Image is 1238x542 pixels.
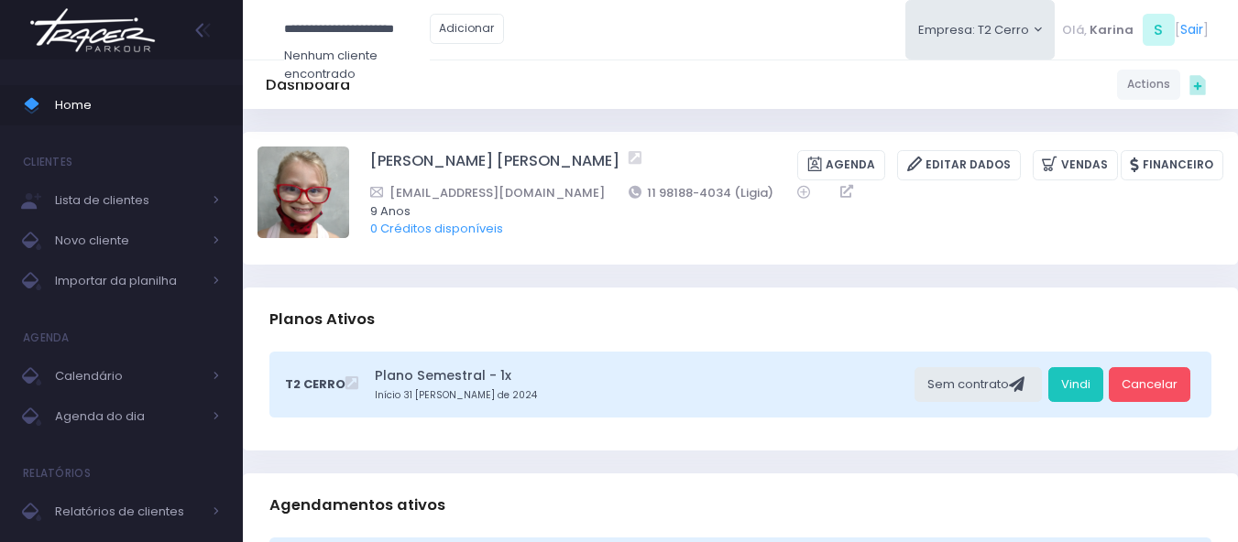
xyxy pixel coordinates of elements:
h5: Dashboard [266,76,350,94]
a: [PERSON_NAME] [PERSON_NAME] [370,150,619,180]
h4: Clientes [23,144,72,180]
span: Novo cliente [55,229,202,253]
small: Início 31 [PERSON_NAME] de 2024 [375,388,909,403]
span: Lista de clientes [55,189,202,212]
span: Home [55,93,220,117]
a: Sair [1180,20,1203,39]
img: Beatriz de camargo herzog [257,146,349,238]
span: Calendário [55,364,202,388]
span: 9 Anos [370,202,1200,221]
a: 0 Créditos disponíveis [370,220,503,237]
a: Vendas [1033,150,1118,180]
span: Importar da planilha [55,269,202,293]
h3: Agendamentos ativos [269,479,445,531]
a: Editar Dados [897,150,1021,180]
a: Plano Semestral - 1x [375,366,909,385]
div: Nenhum cliente encontrado [284,47,430,82]
a: Actions [1117,70,1180,100]
h3: Planos Ativos [269,293,375,345]
a: Cancelar [1109,367,1190,402]
a: 11 98188-4034 (Ligia) [629,183,774,202]
span: Relatórios de clientes [55,500,202,524]
span: Agenda do dia [55,405,202,428]
h4: Relatórios [23,455,91,492]
h4: Agenda [23,320,70,356]
div: [ ] [1055,9,1215,50]
a: [EMAIL_ADDRESS][DOMAIN_NAME] [370,183,605,202]
a: Agenda [797,150,885,180]
span: T2 Cerro [285,375,345,394]
a: Financeiro [1121,150,1223,180]
span: Karina [1090,21,1134,39]
div: Sem contrato [915,367,1042,402]
span: S [1143,14,1175,46]
a: Vindi [1048,367,1103,402]
span: Olá, [1062,21,1087,39]
a: Adicionar [430,14,505,44]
